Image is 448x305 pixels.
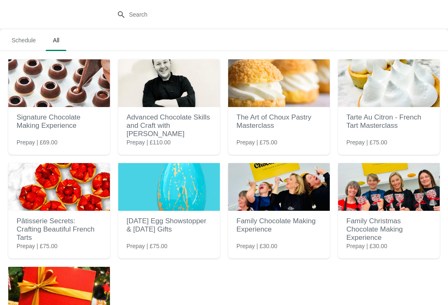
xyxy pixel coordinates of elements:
span: All [46,33,66,48]
span: Prepay | £30.00 [236,242,278,250]
img: Advanced Chocolate Skills and Craft with Kevin Reay [118,59,220,107]
img: The Art of Choux Pastry Masterclass [228,59,330,107]
h2: The Art of Choux Pastry Masterclass [236,109,321,134]
span: Prepay | £69.00 [17,138,58,146]
h2: Family Chocolate Making Experience [236,213,321,238]
span: Prepay | £75.00 [346,138,387,146]
span: Prepay | £30.00 [346,242,387,250]
h2: Family Christmas Chocolate Making Experience [346,213,431,246]
h2: Pâtisserie Secrets: Crafting Beautiful French Tarts [17,213,102,246]
span: Schedule [5,33,42,48]
span: Prepay | £75.00 [236,138,278,146]
img: Tarte Au Citron - French Tart Masterclass [338,59,440,107]
img: Family Chocolate Making Experience [228,163,330,211]
h2: Tarte Au Citron - French Tart Masterclass [346,109,431,134]
span: Prepay | £75.00 [127,242,168,250]
h2: [DATE] Egg Showstopper & [DATE] Gifts [127,213,212,238]
img: Pâtisserie Secrets: Crafting Beautiful French Tarts [8,163,110,211]
img: Signature Chocolate Making Experience [8,59,110,107]
span: Prepay | £75.00 [17,242,58,250]
h2: Signature Chocolate Making Experience [17,109,102,134]
img: Family Christmas Chocolate Making Experience [338,163,440,211]
span: Prepay | £110.00 [127,138,170,146]
input: Search [129,7,336,22]
h2: Advanced Chocolate Skills and Craft with [PERSON_NAME] [127,109,212,142]
img: Easter Egg Showstopper & Easter Gifts [118,163,220,211]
